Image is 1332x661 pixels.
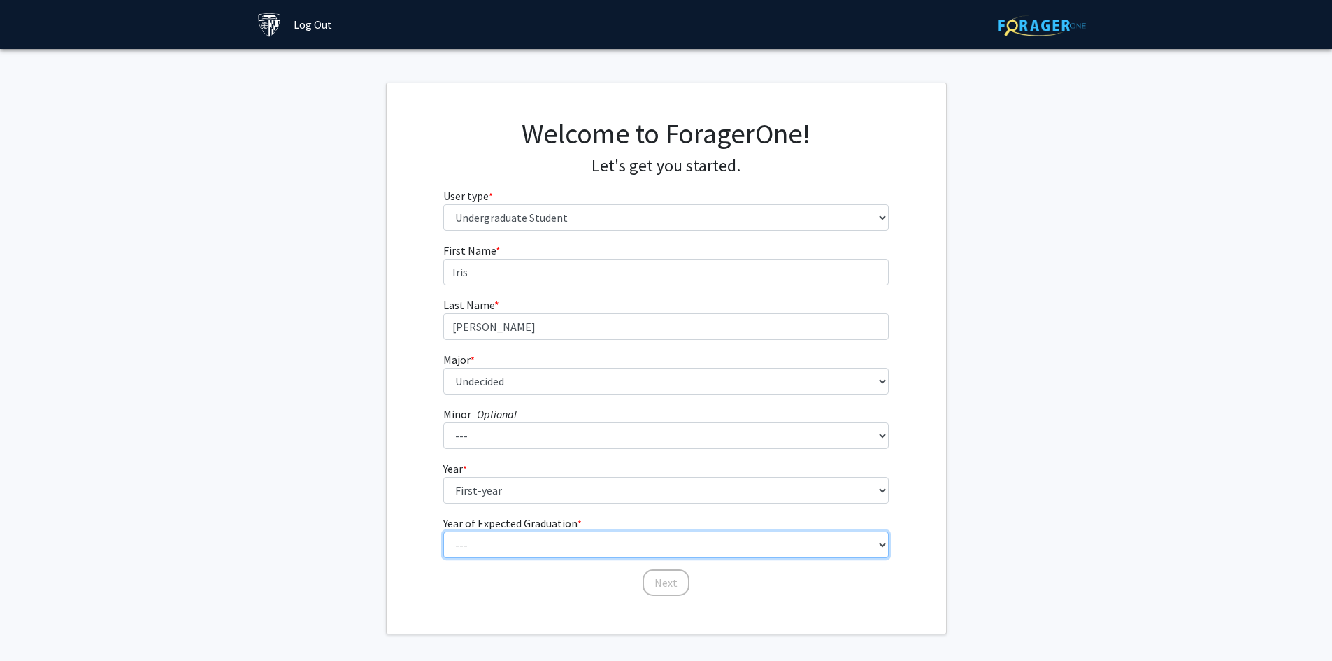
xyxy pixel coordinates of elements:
label: Minor [443,406,517,422]
button: Next [643,569,689,596]
h1: Welcome to ForagerOne! [443,117,889,150]
span: First Name [443,243,496,257]
img: ForagerOne Logo [998,15,1086,36]
label: Major [443,351,475,368]
label: Year [443,460,467,477]
iframe: Chat [10,598,59,651]
i: - Optional [471,407,517,421]
label: User type [443,187,493,204]
h4: Let's get you started. [443,156,889,176]
span: Last Name [443,298,494,312]
img: Johns Hopkins University Logo [257,13,282,37]
label: Year of Expected Graduation [443,515,582,532]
